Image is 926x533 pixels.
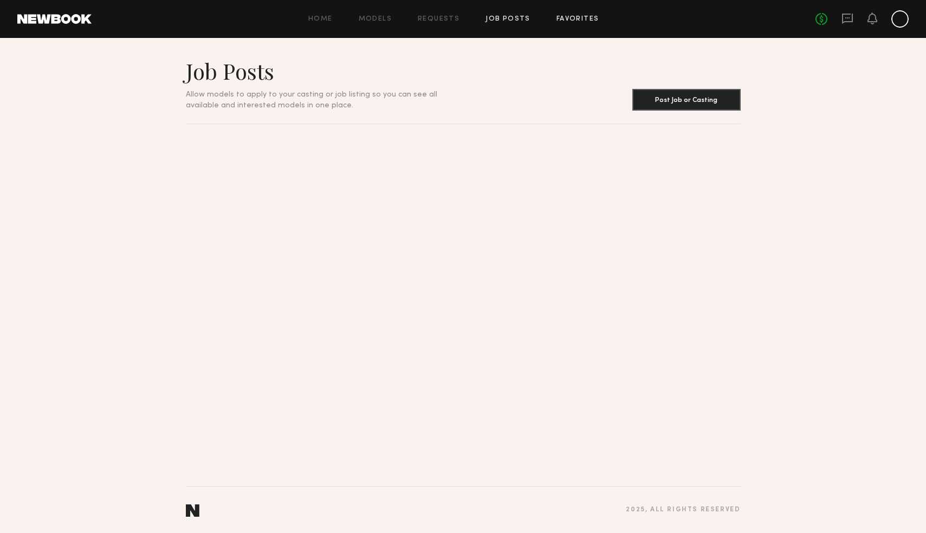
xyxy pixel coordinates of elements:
[632,89,741,111] button: Post Job or Casting
[626,506,740,513] div: 2025 , all rights reserved
[359,16,392,23] a: Models
[308,16,333,23] a: Home
[556,16,599,23] a: Favorites
[186,91,437,109] span: Allow models to apply to your casting or job listing so you can see all available and interested ...
[485,16,530,23] a: Job Posts
[418,16,459,23] a: Requests
[186,57,463,85] h1: Job Posts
